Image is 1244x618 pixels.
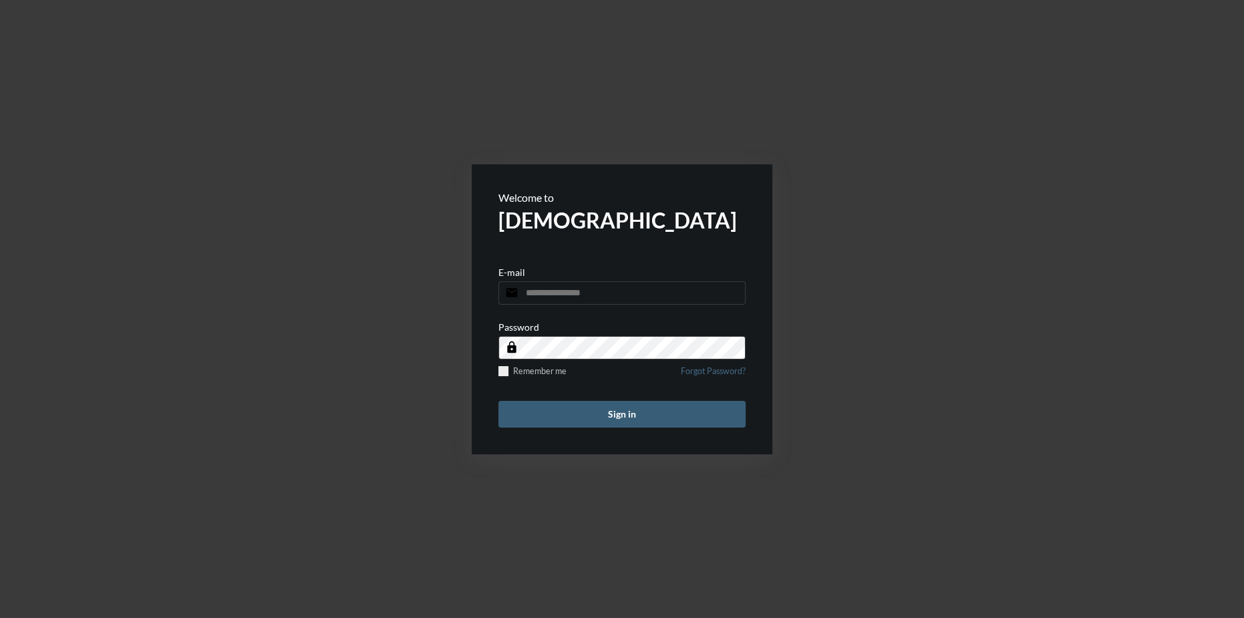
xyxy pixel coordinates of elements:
[498,207,746,233] h2: [DEMOGRAPHIC_DATA]
[498,267,525,278] p: E-mail
[498,321,539,333] p: Password
[498,401,746,428] button: Sign in
[681,366,746,384] a: Forgot Password?
[498,366,567,376] label: Remember me
[498,191,746,204] p: Welcome to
